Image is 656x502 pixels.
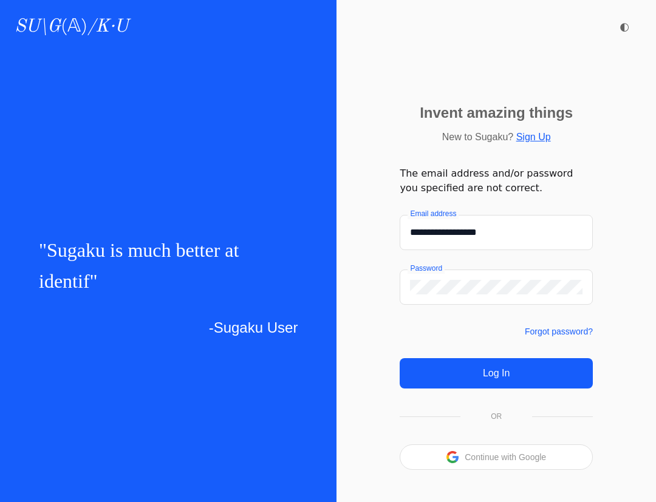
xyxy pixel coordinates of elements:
[442,132,513,142] span: New to Sugaku?
[612,15,637,39] button: ◐
[465,453,546,461] button: Continue with Google
[15,18,61,36] i: SU\G
[525,327,593,336] a: Forgot password?
[620,21,629,32] span: ◐
[87,18,128,36] i: /K·U
[39,316,298,339] p: -Sugaku User
[39,235,298,297] p: " "
[400,358,593,388] button: Log In
[516,132,551,142] a: Sign Up
[420,106,573,120] p: Invent amazing things
[15,16,128,38] a: SU\G(𝔸)/K·U
[39,239,239,292] span: Sugaku is much better at identif
[400,166,593,195] li: The email address and/or password you specified are not correct.
[491,413,502,420] p: OR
